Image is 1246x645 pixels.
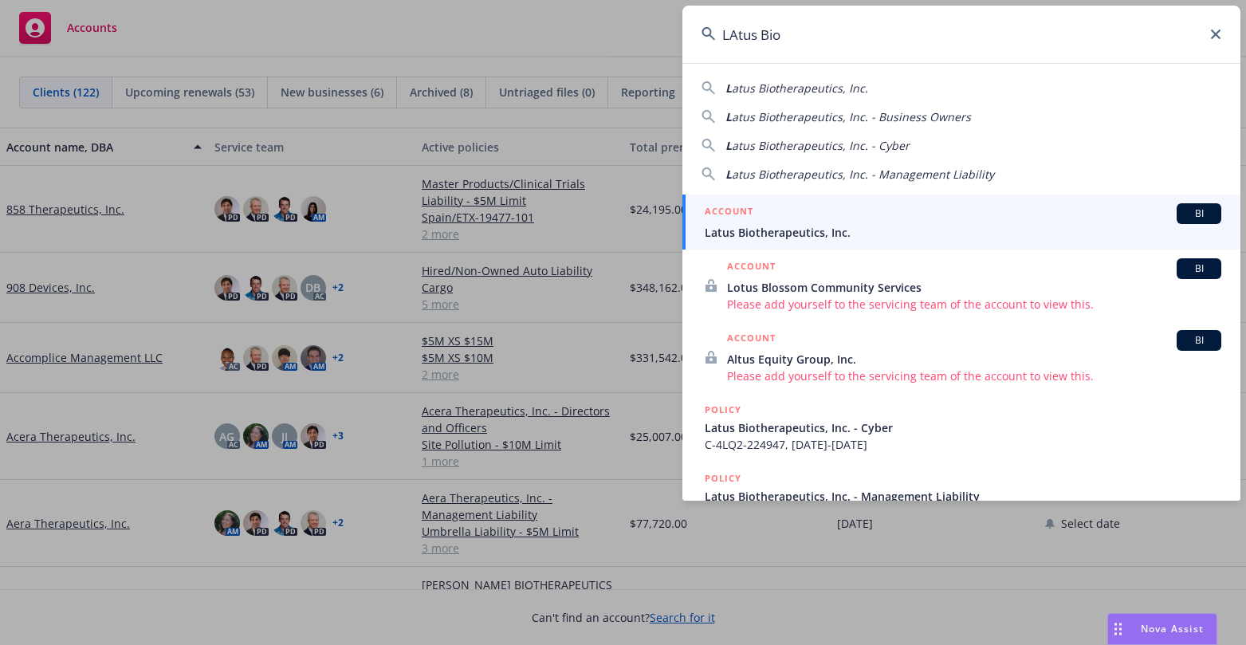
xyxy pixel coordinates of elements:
[682,6,1240,63] input: Search...
[705,436,1221,453] span: C-4LQ2-224947, [DATE]-[DATE]
[705,203,753,222] h5: ACCOUNT
[705,470,741,486] h5: POLICY
[682,321,1240,393] a: ACCOUNTBIAltus Equity Group, Inc.Please add yourself to the servicing team of the account to view...
[705,402,741,418] h5: POLICY
[705,488,1221,505] span: Latus Biotherapeutics, Inc. - Management Liability
[727,296,1221,313] span: Please add yourself to the servicing team of the account to view this.
[725,81,732,96] span: L
[732,167,994,182] span: atus Biotherapeutics, Inc. - Management Liability
[1183,262,1215,276] span: BI
[682,462,1240,530] a: POLICYLatus Biotherapeutics, Inc. - Management Liability
[732,81,868,96] span: atus Biotherapeutics, Inc.
[727,351,1221,368] span: Altus Equity Group, Inc.
[727,258,776,277] h5: ACCOUNT
[1108,614,1128,644] div: Drag to move
[1141,622,1204,635] span: Nova Assist
[705,224,1221,241] span: Latus Biotherapeutics, Inc.
[725,109,732,124] span: L
[727,279,1221,296] span: Lotus Blossom Community Services
[682,393,1240,462] a: POLICYLatus Biotherapeutics, Inc. - CyberC-4LQ2-224947, [DATE]-[DATE]
[682,195,1240,250] a: ACCOUNTBILatus Biotherapeutics, Inc.
[1107,613,1217,645] button: Nova Assist
[1183,206,1215,221] span: BI
[727,330,776,349] h5: ACCOUNT
[705,419,1221,436] span: Latus Biotherapeutics, Inc. - Cyber
[725,138,732,153] span: L
[1183,333,1215,348] span: BI
[725,167,732,182] span: L
[727,368,1221,384] span: Please add yourself to the servicing team of the account to view this.
[682,250,1240,321] a: ACCOUNTBILotus Blossom Community ServicesPlease add yourself to the servicing team of the account...
[732,109,971,124] span: atus Biotherapeutics, Inc. - Business Owners
[732,138,910,153] span: atus Biotherapeutics, Inc. - Cyber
